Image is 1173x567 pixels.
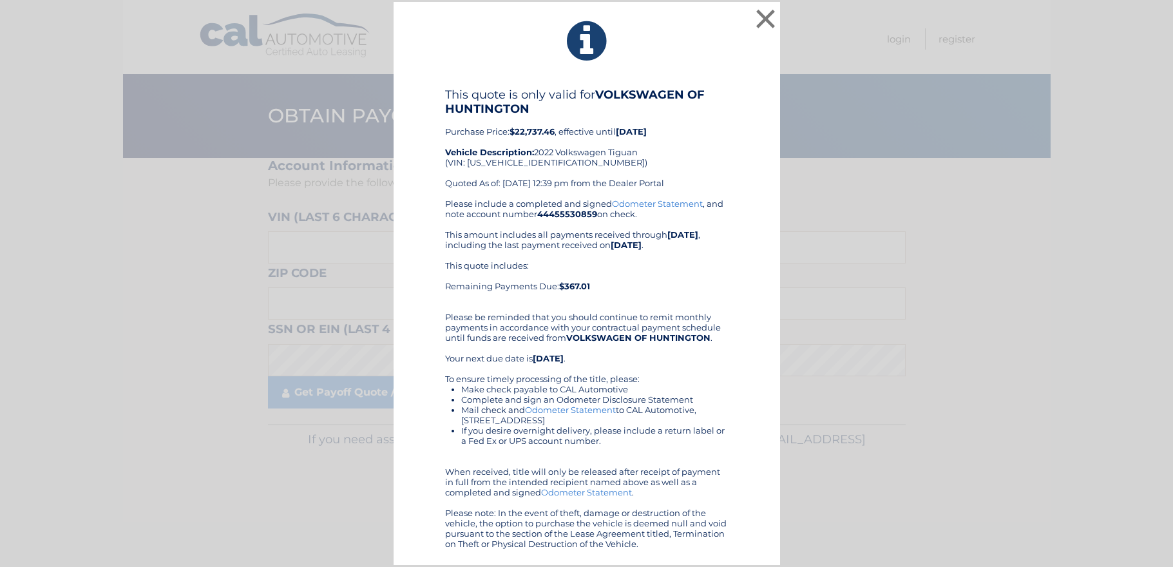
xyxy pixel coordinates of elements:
[461,394,729,405] li: Complete and sign an Odometer Disclosure Statement
[611,240,642,250] b: [DATE]
[461,425,729,446] li: If you desire overnight delivery, please include a return label or a Fed Ex or UPS account number.
[525,405,616,415] a: Odometer Statement
[445,88,729,198] div: Purchase Price: , effective until 2022 Volkswagen Tiguan (VIN: [US_VEHICLE_IDENTIFICATION_NUMBER]...
[461,384,729,394] li: Make check payable to CAL Automotive
[445,260,729,302] div: This quote includes: Remaining Payments Due:
[445,198,729,549] div: Please include a completed and signed , and note account number on check. This amount includes al...
[616,126,647,137] b: [DATE]
[667,229,698,240] b: [DATE]
[445,88,729,116] h4: This quote is only valid for
[445,147,534,157] strong: Vehicle Description:
[541,487,632,497] a: Odometer Statement
[559,281,590,291] b: $367.01
[445,88,705,116] b: VOLKSWAGEN OF HUNTINGTON
[612,198,703,209] a: Odometer Statement
[753,6,779,32] button: ×
[533,353,564,363] b: [DATE]
[510,126,555,137] b: $22,737.46
[537,209,597,219] b: 44455530859
[566,332,710,343] b: VOLKSWAGEN OF HUNTINGTON
[461,405,729,425] li: Mail check and to CAL Automotive, [STREET_ADDRESS]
